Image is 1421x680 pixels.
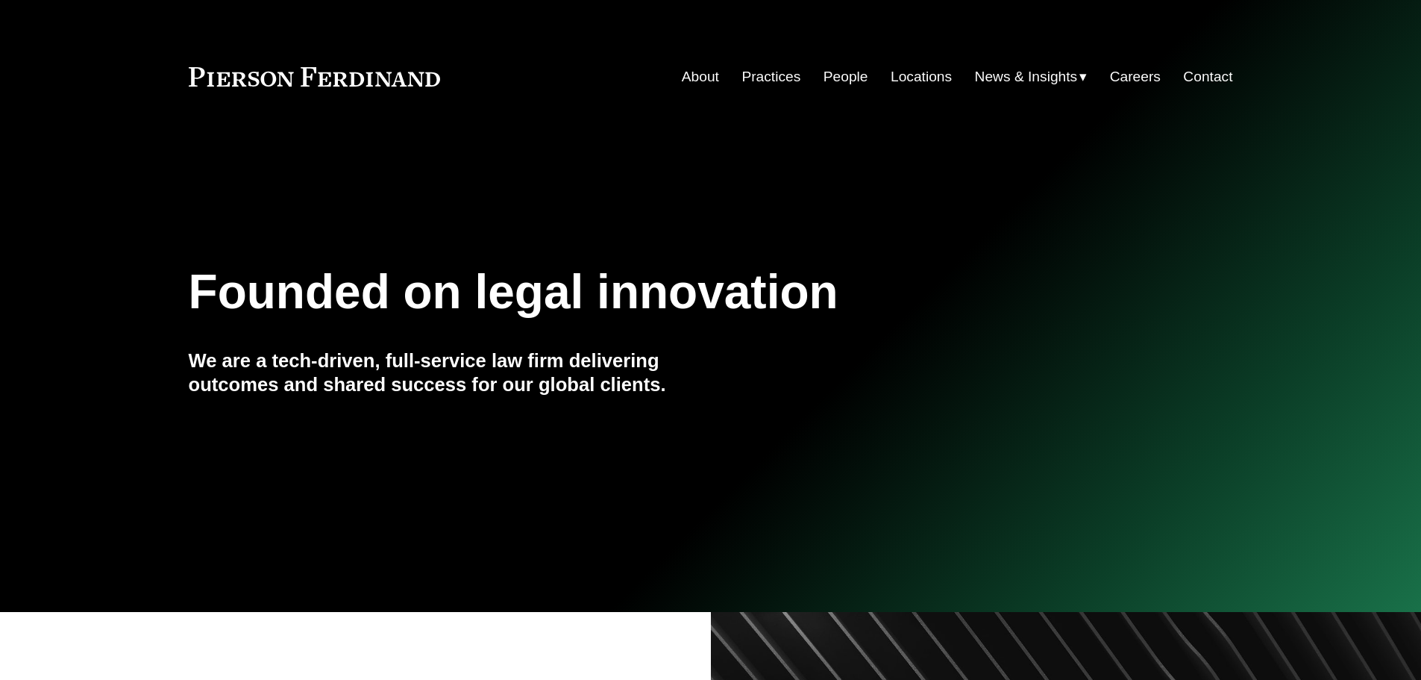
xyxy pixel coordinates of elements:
a: People [824,63,868,91]
a: Contact [1183,63,1232,91]
span: News & Insights [975,64,1078,90]
h4: We are a tech-driven, full-service law firm delivering outcomes and shared success for our global... [189,349,711,397]
a: folder dropdown [975,63,1088,91]
a: Locations [891,63,952,91]
a: About [682,63,719,91]
a: Careers [1110,63,1161,91]
a: Practices [741,63,800,91]
h1: Founded on legal innovation [189,265,1059,319]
